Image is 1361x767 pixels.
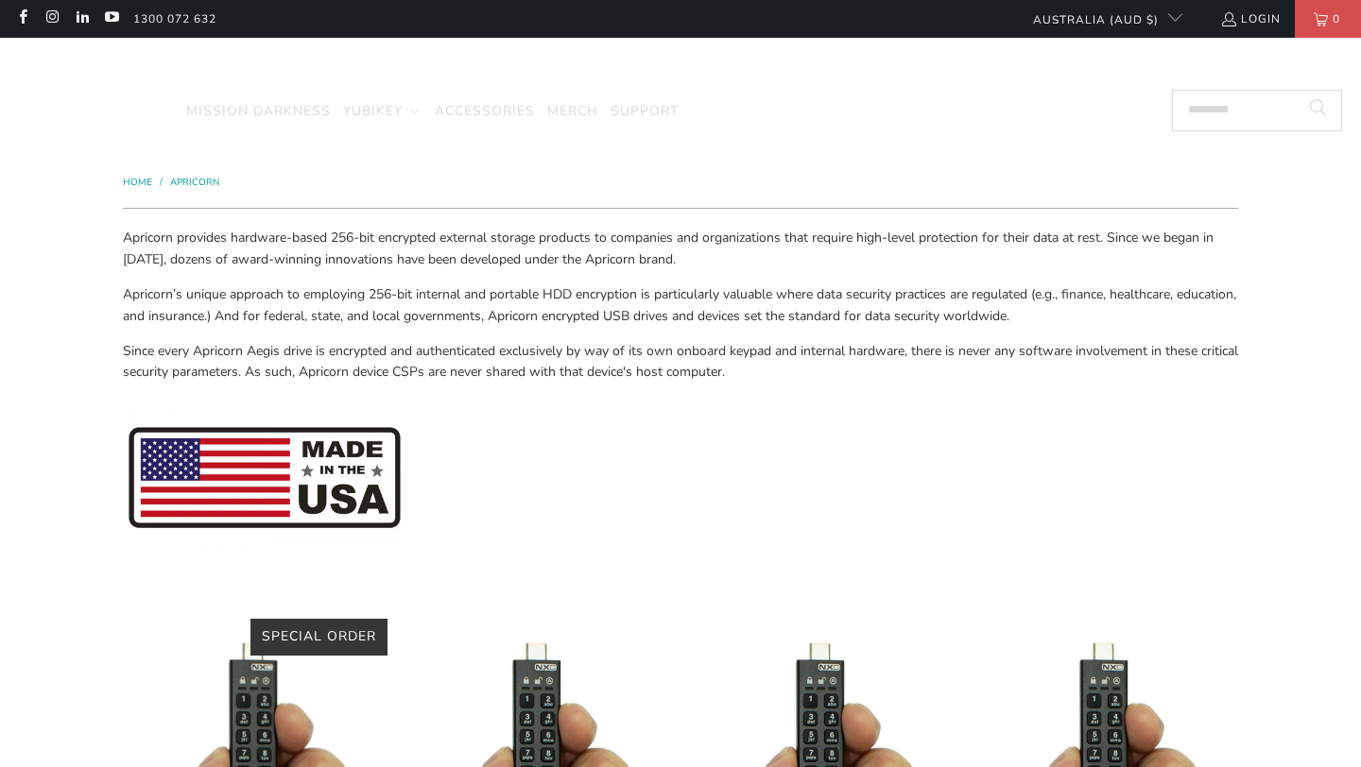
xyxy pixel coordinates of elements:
[547,90,598,134] a: Merch
[1295,90,1342,131] button: Search
[123,285,1236,324] span: Apricorn’s unique approach to employing 256-bit internal and portable HDD encryption is particula...
[74,11,90,26] a: Trust Panda Australia on LinkedIn
[19,102,174,120] span: Encrypted Storage
[186,90,331,134] a: Mission Darkness
[43,11,60,26] a: Trust Panda Australia on Instagram
[435,90,535,134] a: Accessories
[170,176,219,189] a: Apricorn
[435,102,535,120] span: Accessories
[186,102,331,120] span: Mission Darkness
[123,176,152,189] span: Home
[14,11,30,26] a: Trust Panda Australia on Facebook
[343,90,422,134] summary: YubiKey
[611,102,679,120] span: Support
[1172,90,1342,131] input: Search...
[160,176,163,189] span: /
[547,102,598,120] span: Merch
[611,90,679,134] a: Support
[262,627,376,645] span: Special Order
[19,90,679,134] nav: Translation missing: en.navigation.header.main_nav
[1220,9,1281,29] a: Login
[123,176,155,189] a: Home
[123,342,1238,381] span: Since every Apricorn Aegis drive is encrypted and authenticated exclusively by way of its own onb...
[123,229,1214,267] span: Apricorn provides hardware-based 256-bit encrypted external storage products to companies and org...
[584,47,778,86] img: Trust Panda Australia
[343,102,403,120] span: YubiKey
[103,11,119,26] a: Trust Panda Australia on YouTube
[133,9,216,29] a: 1300 072 632
[19,90,174,134] a: Encrypted Storage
